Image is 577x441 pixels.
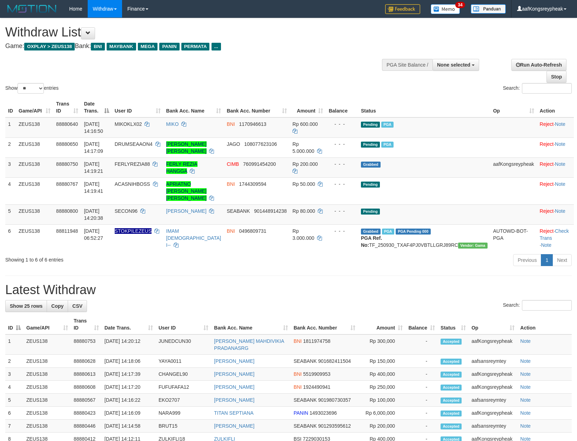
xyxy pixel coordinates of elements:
a: Note [555,141,565,147]
a: [PERSON_NAME] MAHDIVIKIA PRADANASRG [214,338,284,351]
input: Search: [522,83,572,94]
td: 4 [5,177,16,204]
td: · [537,177,574,204]
th: Balance: activate to sort column ascending [405,314,438,334]
td: Rp 150,000 [358,355,405,368]
td: NARA999 [156,407,211,420]
th: Game/API: activate to sort column ascending [16,97,53,117]
span: Vendor URL: https://trx31.1velocity.biz [458,243,488,249]
a: [PERSON_NAME] [214,358,254,364]
th: Trans ID: activate to sort column ascending [53,97,81,117]
th: Game/API: activate to sort column ascending [24,314,71,334]
td: 1 [5,117,16,138]
a: 1 [541,254,553,266]
a: [PERSON_NAME] [214,397,254,403]
td: ZEUS138 [24,355,71,368]
span: CSV [72,303,82,309]
b: PGA Ref. No: [361,235,382,248]
td: - [405,381,438,394]
span: PERMATA [181,43,210,50]
td: aafKongsreypheak [469,381,517,394]
span: BNI [227,181,235,187]
div: Showing 1 to 6 of 6 entries [5,253,235,263]
h1: Latest Withdraw [5,283,572,297]
td: [DATE] 14:20:12 [102,334,156,355]
span: SECON96 [115,208,137,214]
a: Reject [540,121,554,127]
td: Rp 100,000 [358,394,405,407]
span: Pending [361,182,380,188]
th: Status [358,97,490,117]
a: [PERSON_NAME] [214,423,254,429]
a: Note [520,384,531,390]
label: Search: [503,83,572,94]
td: ZEUS138 [24,381,71,394]
span: Rp 80.000 [293,208,315,214]
span: 88880750 [56,161,78,167]
th: Action [517,314,572,334]
a: Reject [540,141,554,147]
span: 88811948 [56,228,78,234]
h4: Game: Bank: [5,43,378,50]
span: [DATE] 14:16:50 [84,121,103,134]
th: Op: activate to sort column ascending [490,97,537,117]
a: [PERSON_NAME] [214,371,254,377]
a: Note [555,208,565,214]
td: ZEUS138 [16,204,53,224]
span: MIKOKLX02 [115,121,142,127]
td: · [537,157,574,177]
span: SEABANK [227,208,250,214]
td: · [537,204,574,224]
th: ID: activate to sort column descending [5,314,24,334]
span: Copy 901293595612 to clipboard [318,423,351,429]
a: Previous [513,254,541,266]
td: 88880613 [71,368,102,381]
td: 88880567 [71,394,102,407]
span: Rp 5.000.000 [293,141,314,154]
td: [DATE] 14:17:39 [102,368,156,381]
a: Note [520,338,531,344]
span: Rp 50.000 [293,181,315,187]
div: - - - [329,181,355,188]
td: 3 [5,157,16,177]
span: ... [212,43,221,50]
td: 3 [5,368,24,381]
td: [DATE] 14:16:09 [102,407,156,420]
td: BRUT15 [156,420,211,433]
td: Rp 250,000 [358,381,405,394]
span: Marked by aafsolysreylen [381,142,394,148]
td: [DATE] 14:18:06 [102,355,156,368]
a: Note [555,181,565,187]
span: Show 25 rows [10,303,42,309]
span: [DATE] 06:52:27 [84,228,103,241]
button: None selected [432,59,479,71]
span: Accepted [441,398,462,403]
td: 2 [5,355,24,368]
span: Accepted [441,423,462,429]
span: Accepted [441,339,462,345]
span: Copy 1493023696 to clipboard [310,410,337,416]
select: Showentries [18,83,44,94]
img: MOTION_logo.png [5,4,59,14]
td: aafsansreymtey [469,355,517,368]
th: Date Trans.: activate to sort column ascending [102,314,156,334]
td: 88880446 [71,420,102,433]
span: Copy 0496809731 to clipboard [239,228,266,234]
a: Note [520,410,531,416]
span: PANIN [294,410,308,416]
td: ZEUS138 [16,177,53,204]
td: 88880423 [71,407,102,420]
span: Copy 1170946613 to clipboard [239,121,266,127]
td: ZEUS138 [16,224,53,251]
td: ZEUS138 [24,420,71,433]
td: EKO2707 [156,394,211,407]
span: 88880640 [56,121,78,127]
a: Stop [546,71,566,83]
td: Rp 200,000 [358,420,405,433]
span: [DATE] 14:19:21 [84,161,103,174]
label: Show entries [5,83,59,94]
span: Marked by aafsreyleap [382,229,394,235]
span: Marked by aafpengsreynich [381,122,394,128]
td: [DATE] 14:16:22 [102,394,156,407]
th: Action [537,97,574,117]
